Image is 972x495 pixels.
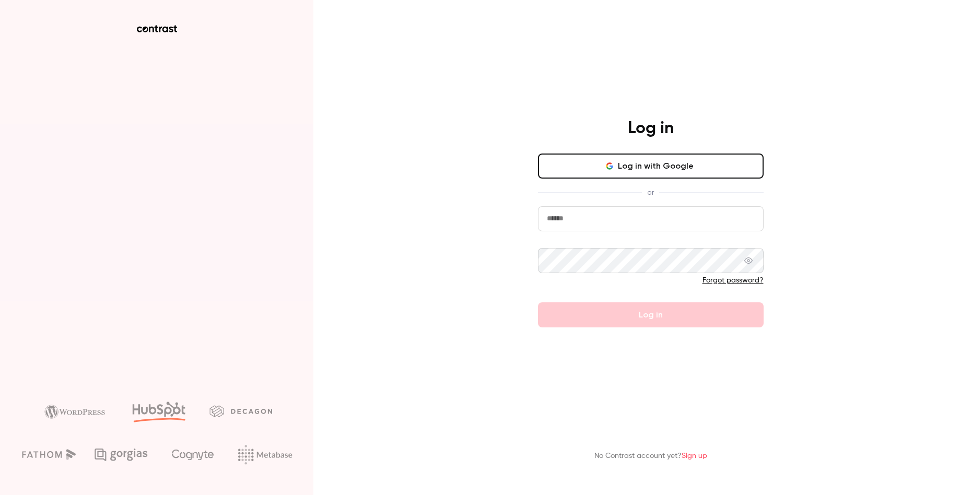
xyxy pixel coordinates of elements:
a: Forgot password? [702,277,764,284]
span: or [642,187,659,198]
img: decagon [209,405,272,417]
h4: Log in [628,118,674,139]
button: Log in with Google [538,154,764,179]
a: Sign up [682,452,707,459]
p: No Contrast account yet? [594,451,707,462]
